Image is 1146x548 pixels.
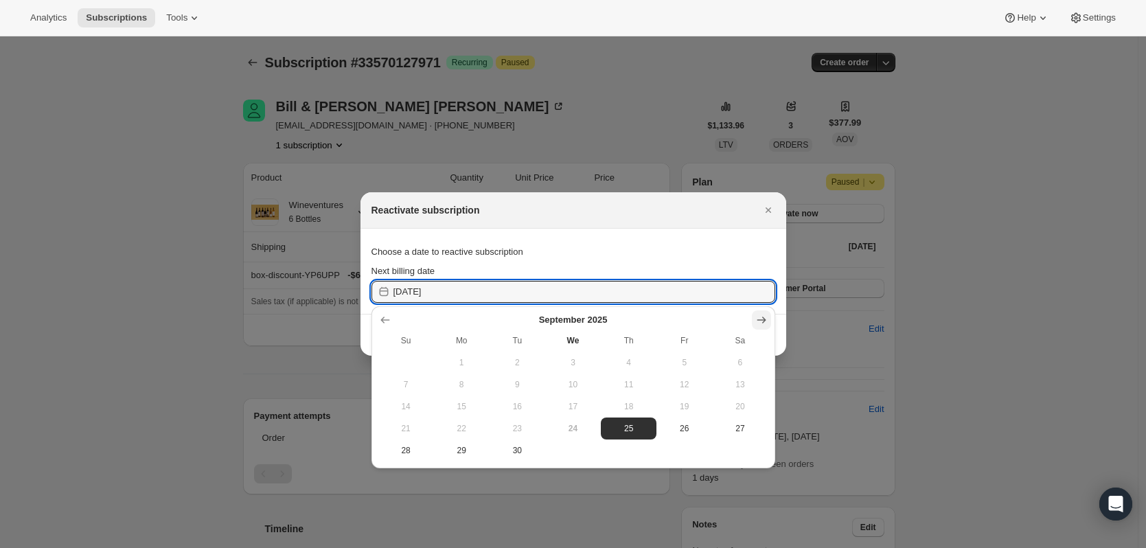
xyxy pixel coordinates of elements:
span: Mo [439,335,484,346]
h2: Reactivate subscription [371,203,480,217]
span: 8 [439,379,484,390]
button: Monday September 22 2025 [434,418,490,439]
button: Settings [1061,8,1124,27]
span: Tu [495,335,540,346]
span: 9 [495,379,540,390]
span: 28 [384,445,428,456]
span: 11 [606,379,651,390]
span: 24 [551,423,595,434]
button: Thursday September 4 2025 [601,352,656,374]
button: Friday September 26 2025 [656,418,712,439]
span: Subscriptions [86,12,147,23]
th: Saturday [712,330,768,352]
span: Tools [166,12,187,23]
span: 20 [718,401,762,412]
button: Show previous month, August 2025 [376,310,395,330]
button: Wednesday September 17 2025 [545,396,601,418]
span: 15 [439,401,484,412]
button: Tuesday September 9 2025 [490,374,545,396]
span: 29 [439,445,484,456]
span: 25 [606,423,651,434]
button: Monday September 8 2025 [434,374,490,396]
button: Saturday September 20 2025 [712,396,768,418]
button: Friday September 5 2025 [656,352,712,374]
span: 3 [551,357,595,368]
button: Help [995,8,1057,27]
th: Tuesday [490,330,545,352]
span: 18 [606,401,651,412]
button: Tuesday September 23 2025 [490,418,545,439]
span: 13 [718,379,762,390]
div: Choose a date to reactive subscription [371,240,775,264]
button: Sunday September 14 2025 [378,396,434,418]
button: Monday September 15 2025 [434,396,490,418]
span: 19 [662,401,707,412]
span: Sa [718,335,762,346]
span: 17 [551,401,595,412]
span: 12 [662,379,707,390]
span: 7 [384,379,428,390]
th: Sunday [378,330,434,352]
span: Su [384,335,428,346]
button: Show next month, October 2025 [752,310,771,330]
span: 1 [439,357,484,368]
button: Sunday September 7 2025 [378,374,434,396]
button: Analytics [22,8,75,27]
span: 10 [551,379,595,390]
button: Thursday September 18 2025 [601,396,656,418]
button: Friday September 12 2025 [656,374,712,396]
th: Wednesday [545,330,601,352]
button: Tools [158,8,209,27]
span: 30 [495,445,540,456]
span: 23 [495,423,540,434]
button: Sunday September 28 2025 [378,439,434,461]
button: Close [759,201,778,220]
button: Tuesday September 2 2025 [490,352,545,374]
span: Settings [1083,12,1116,23]
button: Friday September 19 2025 [656,396,712,418]
span: 4 [606,357,651,368]
div: Open Intercom Messenger [1099,488,1132,521]
span: Analytics [30,12,67,23]
th: Monday [434,330,490,352]
span: 16 [495,401,540,412]
span: 14 [384,401,428,412]
span: We [551,335,595,346]
button: Wednesday September 10 2025 [545,374,601,396]
span: 2 [495,357,540,368]
button: Monday September 29 2025 [434,439,490,461]
span: 21 [384,423,428,434]
button: Tuesday September 30 2025 [490,439,545,461]
span: Help [1017,12,1035,23]
button: Saturday September 27 2025 [712,418,768,439]
span: Next billing date [371,266,435,276]
span: 6 [718,357,762,368]
button: Today Wednesday September 24 2025 [545,418,601,439]
span: 5 [662,357,707,368]
button: Thursday September 25 2025 [601,418,656,439]
span: 22 [439,423,484,434]
button: Sunday September 21 2025 [378,418,434,439]
button: Monday September 1 2025 [434,352,490,374]
button: Subscriptions [78,8,155,27]
th: Thursday [601,330,656,352]
th: Friday [656,330,712,352]
span: Th [606,335,651,346]
span: 26 [662,423,707,434]
button: Saturday September 6 2025 [712,352,768,374]
button: Thursday September 11 2025 [601,374,656,396]
button: Wednesday September 3 2025 [545,352,601,374]
span: Fr [662,335,707,346]
button: Tuesday September 16 2025 [490,396,545,418]
span: 27 [718,423,762,434]
button: Saturday September 13 2025 [712,374,768,396]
